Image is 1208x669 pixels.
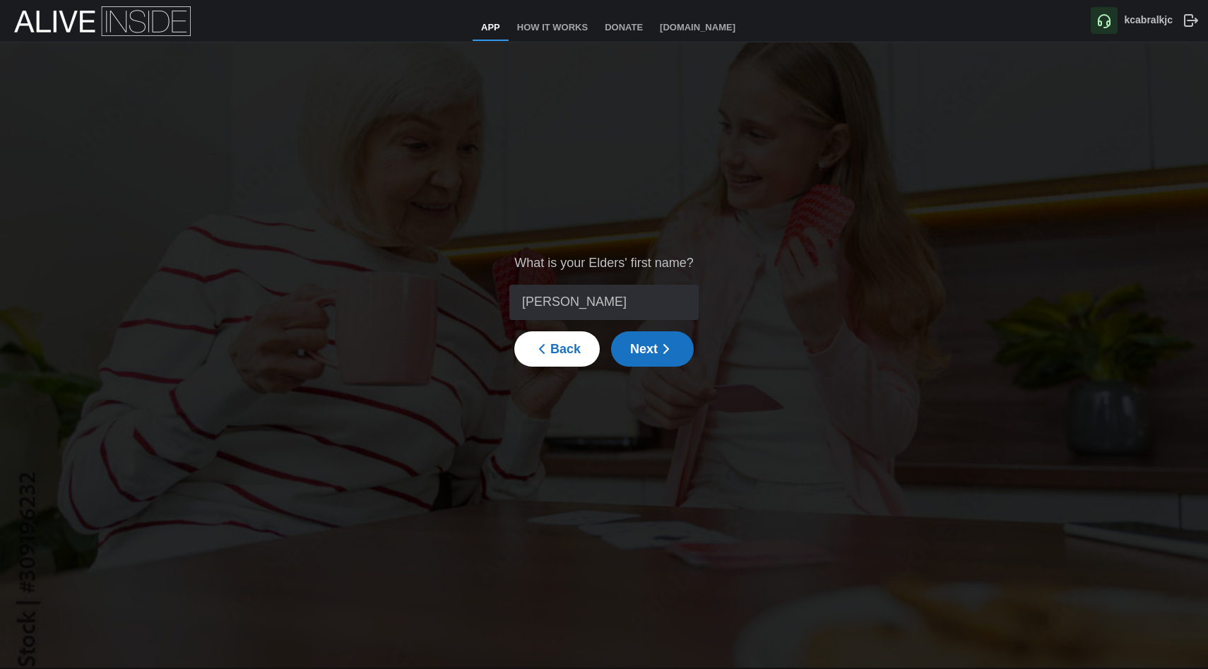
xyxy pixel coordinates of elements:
[514,331,600,367] button: Back
[509,16,596,41] a: How It Works
[630,332,675,366] span: Next
[533,332,581,366] span: Back
[611,331,694,367] button: Next
[651,16,744,41] a: [DOMAIN_NAME]
[14,6,191,36] img: Alive Inside Logo
[473,16,509,41] a: App
[1125,14,1173,25] b: kcabralkjc
[509,254,698,273] div: What is your Elders' first name?
[596,16,651,41] a: Donate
